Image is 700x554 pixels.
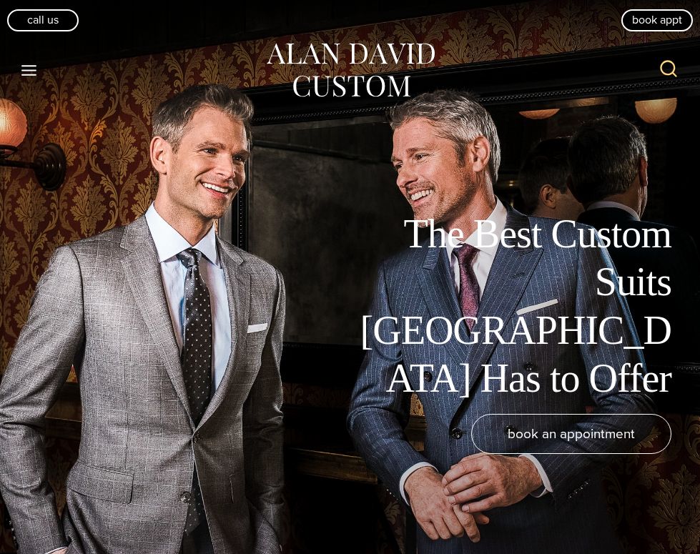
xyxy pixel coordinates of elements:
[265,39,436,102] img: Alan David Custom
[7,9,79,31] a: Call Us
[621,9,693,31] a: book appt
[14,57,44,83] button: Open menu
[471,414,671,454] a: book an appointment
[350,210,671,402] h1: The Best Custom Suits [GEOGRAPHIC_DATA] Has to Offer
[651,53,686,87] button: View Search Form
[508,423,635,444] span: book an appointment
